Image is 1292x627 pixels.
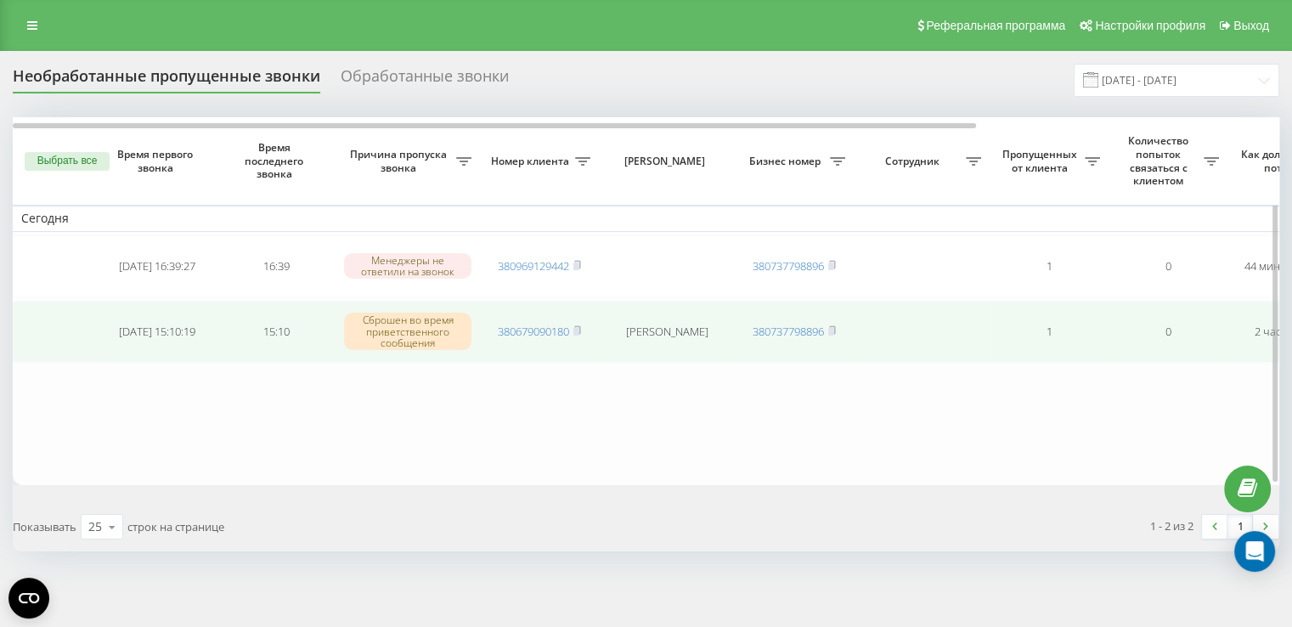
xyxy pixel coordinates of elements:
span: Время первого звонка [111,148,203,174]
a: 380969129442 [498,258,569,274]
span: Причина пропуска звонка [344,148,456,174]
div: Обработанные звонки [341,67,509,93]
td: [PERSON_NAME] [599,301,735,363]
a: 380679090180 [498,324,569,339]
span: Показывать [13,519,76,534]
td: [DATE] 15:10:19 [98,301,217,363]
td: 0 [1109,235,1227,297]
a: 380737798896 [753,324,824,339]
button: Open CMP widget [8,578,49,619]
div: 1 - 2 из 2 [1150,517,1193,534]
div: Необработанные пропущенные звонки [13,67,320,93]
button: Выбрать все [25,152,110,171]
td: 1 [990,301,1109,363]
div: Менеджеры не ответили на звонок [344,253,471,279]
div: 25 [88,518,102,535]
span: Количество попыток связаться с клиентом [1117,134,1204,187]
a: 380737798896 [753,258,824,274]
span: Выход [1233,19,1269,32]
div: Open Intercom Messenger [1234,531,1275,572]
span: Номер клиента [488,155,575,168]
span: Пропущенных от клиента [998,148,1085,174]
td: 1 [990,235,1109,297]
td: 15:10 [217,301,336,363]
span: Реферальная программа [926,19,1065,32]
span: Настройки профиля [1095,19,1205,32]
span: [PERSON_NAME] [613,155,720,168]
td: 0 [1109,301,1227,363]
td: [DATE] 16:39:27 [98,235,217,297]
a: 1 [1227,515,1253,539]
span: Время последнего звонка [230,141,322,181]
span: Бизнес номер [743,155,830,168]
span: Сотрудник [862,155,966,168]
span: строк на странице [127,519,224,534]
div: Сброшен во время приветственного сообщения [344,313,471,350]
td: 16:39 [217,235,336,297]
